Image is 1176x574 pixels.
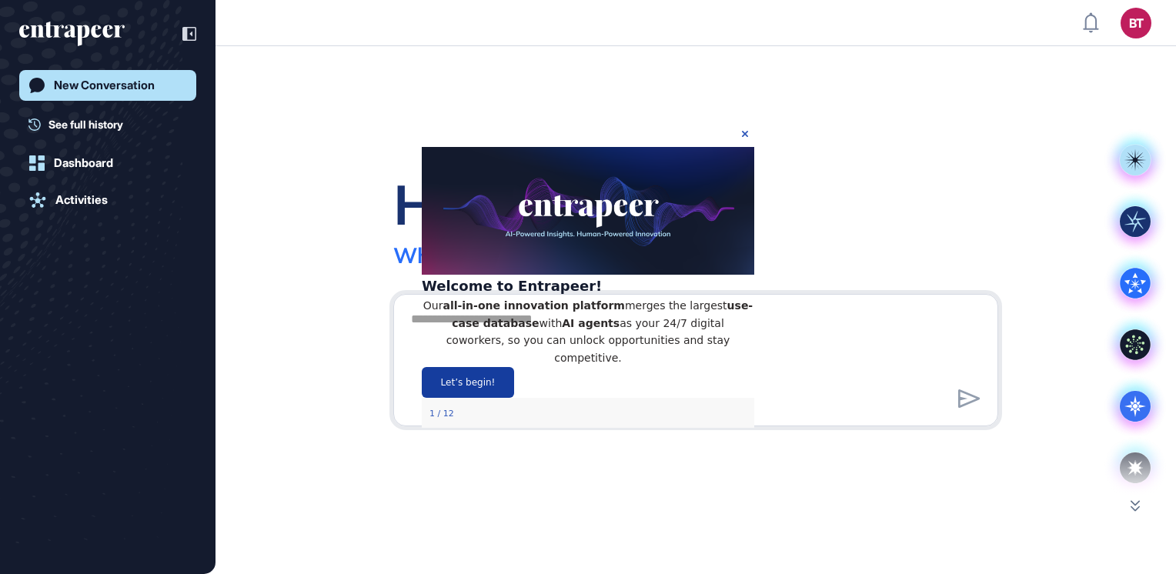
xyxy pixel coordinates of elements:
div: New Conversation [54,78,155,92]
div: entrapeer-logo [19,22,125,46]
strong: AI agents [140,192,198,205]
a: New Conversation [19,70,196,101]
div: Step 1 of 12 [8,283,32,295]
a: See full history [28,116,196,132]
span: See full history [48,116,123,132]
strong: all-in-one innovation platform [21,175,202,187]
strong: use-case database [30,175,331,205]
div: Dashboard [54,156,113,170]
div: Activities [55,193,108,207]
a: Dashboard [19,148,196,179]
div: What sparks your interest [DATE]? [393,242,750,269]
button: BT [1121,8,1151,38]
a: Activities [19,185,196,215]
div: Hello, BUSRA [393,169,752,239]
